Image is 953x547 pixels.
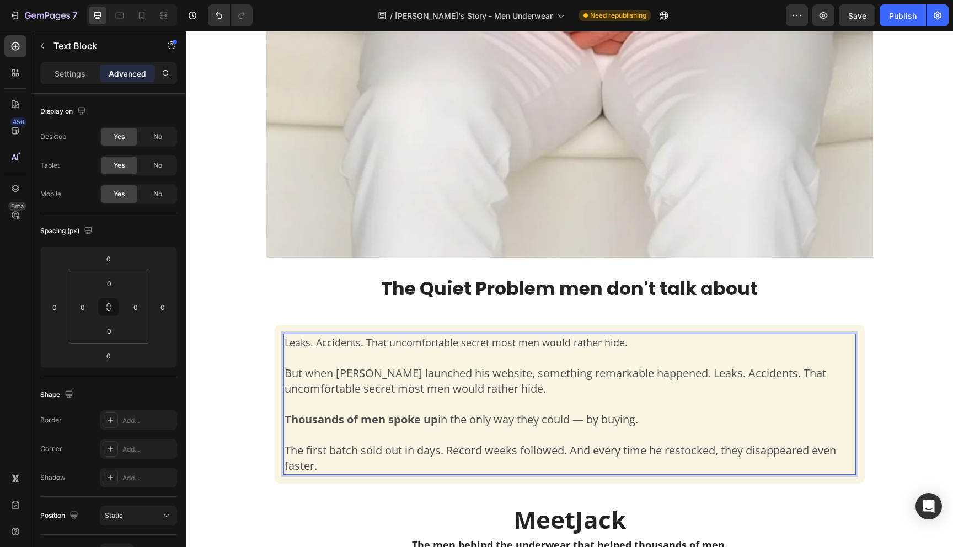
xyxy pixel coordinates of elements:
div: Display on [40,104,88,119]
div: Add... [122,444,174,454]
span: in the only way they could — by buying. [99,381,452,396]
p: 7 [72,9,77,22]
strong: Thousands of men spoke up [99,381,252,396]
span: No [153,160,162,170]
div: Add... [122,416,174,426]
input: 0px [98,323,120,339]
input: 0 [154,299,171,315]
span: / [390,10,393,22]
div: Publish [889,10,917,22]
input: 0px [127,299,144,315]
div: 450 [10,117,26,126]
button: Static [100,506,177,525]
p: The men behind the underwear that helped thousands of men. [164,508,603,520]
span: Save [848,11,866,20]
span: But when [PERSON_NAME] launched his website, something remarkable happened. Leaks. Accidents. Tha... [99,335,640,365]
input: 0 [46,299,63,315]
div: Shape [40,388,76,403]
p: Text Block [53,39,147,52]
div: Position [40,508,81,523]
p: Meet [164,471,603,506]
div: Shadow [40,473,66,482]
span: No [153,132,162,142]
div: Rich Text Editor. Editing area: main [98,303,670,444]
div: Add... [122,473,174,483]
span: Yes [114,132,125,142]
span: [PERSON_NAME]'s Story - Men Underwear [395,10,553,22]
div: Desktop [40,132,66,142]
div: Undo/Redo [208,4,253,26]
div: Open Intercom Messenger [915,493,942,519]
button: Save [839,4,875,26]
div: Corner [40,444,62,454]
span: No [153,189,162,199]
span: Need republishing [590,10,646,20]
div: Mobile [40,189,61,199]
iframe: Design area [186,31,953,547]
span: The Quiet Problem men don't talk about [195,245,572,271]
input: 0 [98,250,120,267]
div: Tablet [40,160,60,170]
strong: Jack [389,472,440,505]
input: 0px [98,275,120,292]
button: Publish [880,4,926,26]
button: 7 [4,4,82,26]
p: Leaks. Accidents. That uncomfortable secret most men would rather hide. [99,304,669,443]
span: The first batch sold out in days. Record weeks followed. And every time he restocked, they disapp... [99,412,650,442]
span: Yes [114,160,125,170]
div: Beta [8,202,26,211]
div: Border [40,415,62,425]
div: Spacing (px) [40,224,95,239]
p: Advanced [109,68,146,79]
input: 0px [74,299,91,315]
span: Yes [114,189,125,199]
p: Settings [55,68,85,79]
span: Static [105,511,123,519]
input: 0 [98,347,120,364]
